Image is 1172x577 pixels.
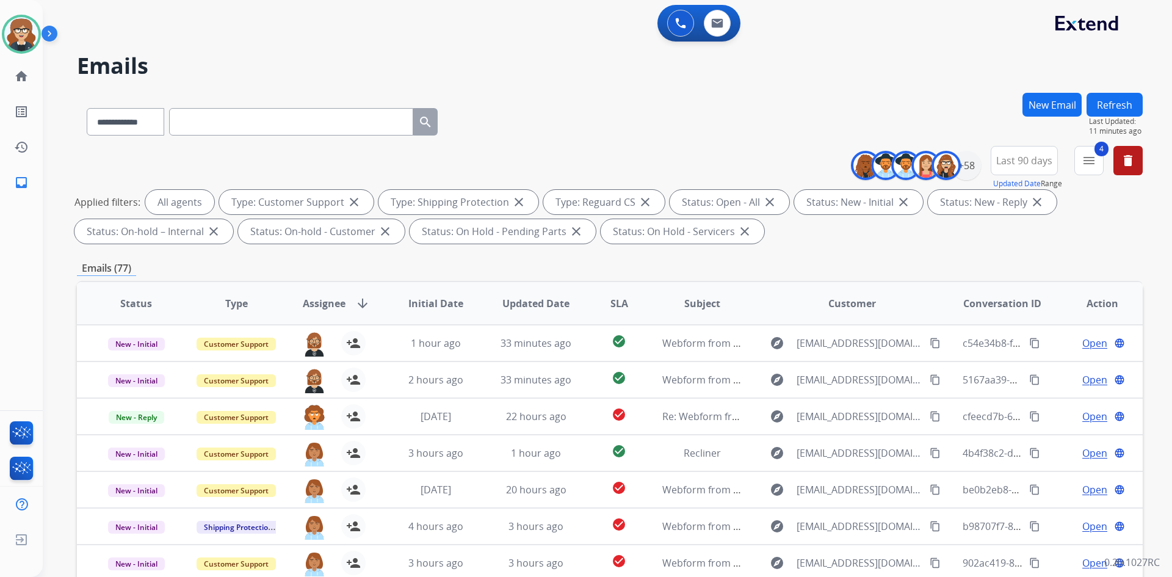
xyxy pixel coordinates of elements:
[543,190,665,214] div: Type: Reguard CS
[508,556,563,570] span: 3 hours ago
[684,446,721,460] span: Recliner
[346,372,361,387] mat-icon: person_add
[930,338,941,349] mat-icon: content_copy
[737,224,752,239] mat-icon: close
[511,446,561,460] span: 1 hour ago
[770,446,784,460] mat-icon: explore
[302,477,327,503] img: agent-avatar
[346,446,361,460] mat-icon: person_add
[302,551,327,576] img: agent-avatar
[1082,372,1107,387] span: Open
[662,336,939,350] span: Webform from [EMAIL_ADDRESS][DOMAIN_NAME] on [DATE]
[797,519,922,534] span: [EMAIL_ADDRESS][DOMAIN_NAME]
[302,331,327,357] img: agent-avatar
[612,444,626,459] mat-icon: check_circle
[108,557,165,570] span: New - Initial
[408,556,463,570] span: 3 hours ago
[1114,374,1125,385] mat-icon: language
[197,557,276,570] span: Customer Support
[411,336,461,350] span: 1 hour ago
[197,411,276,424] span: Customer Support
[1082,519,1107,534] span: Open
[74,195,140,209] p: Applied filters:
[930,557,941,568] mat-icon: content_copy
[1114,448,1125,459] mat-icon: language
[508,520,563,533] span: 3 hours ago
[1043,282,1143,325] th: Action
[662,373,939,386] span: Webform from [EMAIL_ADDRESS][DOMAIN_NAME] on [DATE]
[219,190,374,214] div: Type: Customer Support
[1082,153,1096,168] mat-icon: menu
[612,517,626,532] mat-icon: check_circle
[993,179,1041,189] button: Updated Date
[1029,484,1040,495] mat-icon: content_copy
[797,372,922,387] span: [EMAIL_ADDRESS][DOMAIN_NAME]
[770,372,784,387] mat-icon: explore
[963,483,1149,496] span: be0b2eb8-a66a-4cce-bf2e-674556540c76
[684,296,720,311] span: Subject
[77,261,136,276] p: Emails (77)
[1074,146,1104,175] button: 4
[996,158,1052,163] span: Last 90 days
[346,556,361,570] mat-icon: person_add
[346,519,361,534] mat-icon: person_add
[963,556,1149,570] span: 902ac419-8e41-4440-9bbe-74529b0546f8
[662,556,939,570] span: Webform from [EMAIL_ADDRESS][DOMAIN_NAME] on [DATE]
[612,407,626,422] mat-icon: check_circle
[1114,521,1125,532] mat-icon: language
[770,482,784,497] mat-icon: explore
[302,441,327,466] img: agent-avatar
[1029,557,1040,568] mat-icon: content_copy
[1030,195,1044,209] mat-icon: close
[378,190,538,214] div: Type: Shipping Protection
[302,514,327,540] img: agent-avatar
[1029,411,1040,422] mat-icon: content_copy
[1114,484,1125,495] mat-icon: language
[197,338,276,350] span: Customer Support
[797,409,922,424] span: [EMAIL_ADDRESS][DOMAIN_NAME]
[197,448,276,460] span: Customer Support
[797,336,922,350] span: [EMAIL_ADDRESS][DOMAIN_NAME]
[355,296,370,311] mat-icon: arrow_downward
[74,219,233,244] div: Status: On-hold – Internal
[1114,338,1125,349] mat-icon: language
[1029,448,1040,459] mat-icon: content_copy
[1082,446,1107,460] span: Open
[108,338,165,350] span: New - Initial
[408,520,463,533] span: 4 hours ago
[991,146,1058,175] button: Last 90 days
[108,448,165,460] span: New - Initial
[1082,336,1107,350] span: Open
[197,484,276,497] span: Customer Support
[145,190,214,214] div: All agents
[569,224,584,239] mat-icon: close
[612,481,626,495] mat-icon: check_circle
[108,484,165,497] span: New - Initial
[1089,117,1143,126] span: Last Updated:
[930,374,941,385] mat-icon: content_copy
[410,219,596,244] div: Status: On Hold - Pending Parts
[108,521,165,534] span: New - Initial
[770,519,784,534] mat-icon: explore
[501,373,571,386] span: 33 minutes ago
[197,521,280,534] span: Shipping Protection
[896,195,911,209] mat-icon: close
[346,482,361,497] mat-icon: person_add
[501,336,571,350] span: 33 minutes ago
[408,296,463,311] span: Initial Date
[662,410,955,423] span: Re: Webform from [EMAIL_ADDRESS][DOMAIN_NAME] on [DATE]
[4,17,38,51] img: avatar
[238,219,405,244] div: Status: On-hold - Customer
[108,374,165,387] span: New - Initial
[770,556,784,570] mat-icon: explore
[225,296,248,311] span: Type
[506,483,566,496] span: 20 hours ago
[14,104,29,119] mat-icon: list_alt
[346,336,361,350] mat-icon: person_add
[512,195,526,209] mat-icon: close
[770,409,784,424] mat-icon: explore
[347,195,361,209] mat-icon: close
[930,484,941,495] mat-icon: content_copy
[206,224,221,239] mat-icon: close
[1089,126,1143,136] span: 11 minutes ago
